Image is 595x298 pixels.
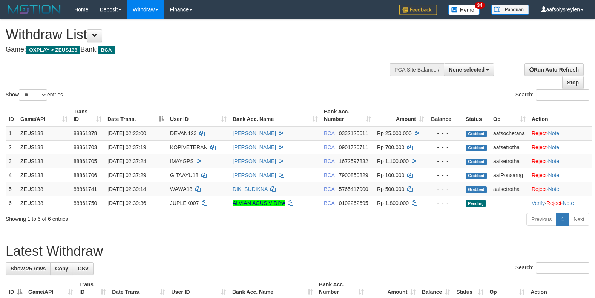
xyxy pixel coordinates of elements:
a: ALVIAN AGUS VIDIYA [233,200,285,206]
img: MOTION_logo.png [6,4,63,15]
a: Verify [532,200,545,206]
label: Search: [515,89,589,101]
td: · [529,126,592,141]
th: User ID: activate to sort column ascending [167,105,230,126]
td: · [529,140,592,154]
span: [DATE] 02:39:36 [107,200,146,206]
span: 34 [475,2,485,9]
a: Note [548,144,560,150]
a: Note [563,200,574,206]
span: KOPIVETERAN [170,144,208,150]
span: Rp 500.000 [377,186,404,192]
th: Status [463,105,490,126]
span: BCA [324,200,334,206]
span: Grabbed [466,145,487,151]
td: ZEUS138 [17,182,71,196]
span: Copy [55,266,68,272]
span: Pending [466,200,486,207]
select: Showentries [19,89,47,101]
span: Grabbed [466,173,487,179]
span: Rp 100.000 [377,172,404,178]
th: Op: activate to sort column ascending [490,105,529,126]
span: Show 25 rows [11,266,46,272]
a: Next [569,213,589,226]
div: PGA Site Balance / [390,63,444,76]
a: Reject [532,144,547,150]
a: [PERSON_NAME] [233,172,276,178]
span: Copy 5765417900 to clipboard [339,186,368,192]
th: Bank Acc. Name: activate to sort column ascending [230,105,321,126]
span: 88861706 [74,172,97,178]
span: 88861741 [74,186,97,192]
input: Search: [536,89,589,101]
span: BCA [324,130,334,136]
span: Rp 1.800.000 [377,200,409,206]
img: Feedback.jpg [399,5,437,15]
a: DIKI SUDIKNA [233,186,268,192]
span: 88861703 [74,144,97,150]
span: Grabbed [466,159,487,165]
td: aafsetrotha [490,140,529,154]
img: Button%20Memo.svg [448,5,480,15]
td: ZEUS138 [17,126,71,141]
td: ZEUS138 [17,154,71,168]
td: ZEUS138 [17,168,71,182]
th: Balance [427,105,463,126]
h1: Latest Withdraw [6,244,589,259]
td: 3 [6,154,17,168]
td: ZEUS138 [17,196,71,210]
td: · [529,154,592,168]
td: 5 [6,182,17,196]
td: · · [529,196,592,210]
a: Reject [532,172,547,178]
td: 2 [6,140,17,154]
span: BCA [98,46,115,54]
span: None selected [449,67,485,73]
td: aafPonsarng [490,168,529,182]
h1: Withdraw List [6,27,389,42]
th: Amount: activate to sort column ascending [374,105,427,126]
a: Reject [532,130,547,136]
div: Showing 1 to 6 of 6 entries [6,212,242,223]
th: Trans ID: activate to sort column ascending [71,105,104,126]
span: 88861705 [74,158,97,164]
a: Reject [532,186,547,192]
a: Note [548,158,560,164]
span: [DATE] 02:37:19 [107,144,146,150]
th: Game/API: activate to sort column ascending [17,105,71,126]
span: Grabbed [466,186,487,193]
a: [PERSON_NAME] [233,144,276,150]
span: WAWA18 [170,186,192,192]
td: 6 [6,196,17,210]
td: 4 [6,168,17,182]
a: 1 [556,213,569,226]
a: CSV [73,262,94,275]
span: Copy 0901720711 to clipboard [339,144,368,150]
span: Copy 1672597832 to clipboard [339,158,368,164]
span: JUPLEK007 [170,200,199,206]
a: Show 25 rows [6,262,51,275]
th: Action [529,105,592,126]
label: Search: [515,262,589,274]
span: BCA [324,144,334,150]
label: Show entries [6,89,63,101]
span: Rp 700.000 [377,144,404,150]
td: aafsetrotha [490,154,529,168]
a: Note [548,130,560,136]
td: aafsetrotha [490,182,529,196]
span: Grabbed [466,131,487,137]
a: Run Auto-Refresh [524,63,584,76]
input: Search: [536,262,589,274]
th: ID [6,105,17,126]
span: CSV [78,266,89,272]
div: - - - [430,144,460,151]
span: [DATE] 02:37:29 [107,172,146,178]
img: panduan.png [491,5,529,15]
a: Note [548,186,560,192]
a: Reject [546,200,561,206]
span: Copy 7900850829 to clipboard [339,172,368,178]
td: · [529,182,592,196]
div: - - - [430,171,460,179]
td: · [529,168,592,182]
span: BCA [324,158,334,164]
